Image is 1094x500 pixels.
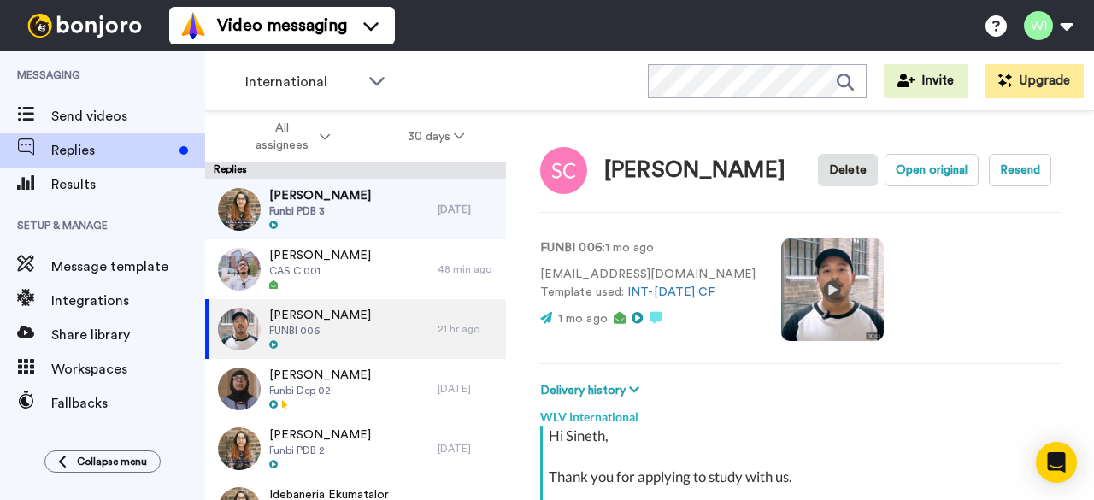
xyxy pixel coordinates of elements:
div: Open Intercom Messenger [1036,442,1077,483]
a: [PERSON_NAME]CAS C 00148 min ago [205,239,506,299]
span: CAS C 001 [269,264,371,278]
span: [PERSON_NAME] [269,247,371,264]
span: Fallbacks [51,393,205,414]
span: [PERSON_NAME] [269,307,371,324]
a: [PERSON_NAME]Funbi PDB 3[DATE] [205,179,506,239]
div: [DATE] [438,382,497,396]
span: Funbi Dep 02 [269,384,371,397]
img: vm-color.svg [179,12,207,39]
p: : 1 mo ago [540,239,756,257]
span: International [245,72,360,92]
span: Funbi PDB 2 [269,444,371,457]
img: bj-logo-header-white.svg [21,14,149,38]
span: Share library [51,325,205,345]
span: Message template [51,256,205,277]
span: Replies [51,140,173,161]
span: [PERSON_NAME] [269,187,371,204]
img: 94fa5eca-16e8-43c4-ab44-e3af1d854f4f-thumb.jpg [218,368,261,410]
button: Delete [818,154,878,186]
div: WLV International [540,400,1060,426]
div: [PERSON_NAME] [604,158,785,183]
span: FUNBI 006 [269,324,371,338]
span: All assignees [247,120,316,154]
button: All assignees [209,113,369,161]
div: 21 hr ago [438,322,497,336]
a: [PERSON_NAME]FUNBI 00621 hr ago [205,299,506,359]
button: Delivery history [540,381,644,400]
button: Invite [884,64,968,98]
img: d13cd613-a0d5-406e-8cf3-0cde742e53d1-thumb.jpg [218,248,261,291]
button: Resend [989,154,1051,186]
span: Funbi PDB 3 [269,204,371,218]
span: Integrations [51,291,205,311]
button: Open original [885,154,979,186]
a: [PERSON_NAME]Funbi PDB 2[DATE] [205,419,506,479]
a: INT-[DATE] CF [627,286,715,298]
span: Workspaces [51,359,205,379]
p: [EMAIL_ADDRESS][DOMAIN_NAME] Template used: [540,266,756,302]
div: 48 min ago [438,262,497,276]
img: Image of Sineth Jayalth [540,147,587,194]
span: Results [51,174,205,195]
span: Collapse menu [77,455,147,468]
span: 1 mo ago [558,313,608,325]
span: [PERSON_NAME] [269,426,371,444]
img: 20357b13-09c5-4b1e-98cd-6bacbcb48d6b-thumb.jpg [218,308,261,350]
button: Upgrade [985,64,1084,98]
div: Replies [205,162,506,179]
a: [PERSON_NAME]Funbi Dep 02[DATE] [205,359,506,419]
img: af7d3279-888b-4a69-a287-6b44ac959129-thumb.jpg [218,427,261,470]
button: Collapse menu [44,450,161,473]
strong: FUNBI 006 [540,242,603,254]
span: Send videos [51,106,205,126]
div: [DATE] [438,203,497,216]
span: Video messaging [217,14,347,38]
div: [DATE] [438,442,497,456]
span: [PERSON_NAME] [269,367,371,384]
img: 5d44d579-8857-467c-964f-7684aa52eaf1-thumb.jpg [218,188,261,231]
button: 30 days [369,121,503,152]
